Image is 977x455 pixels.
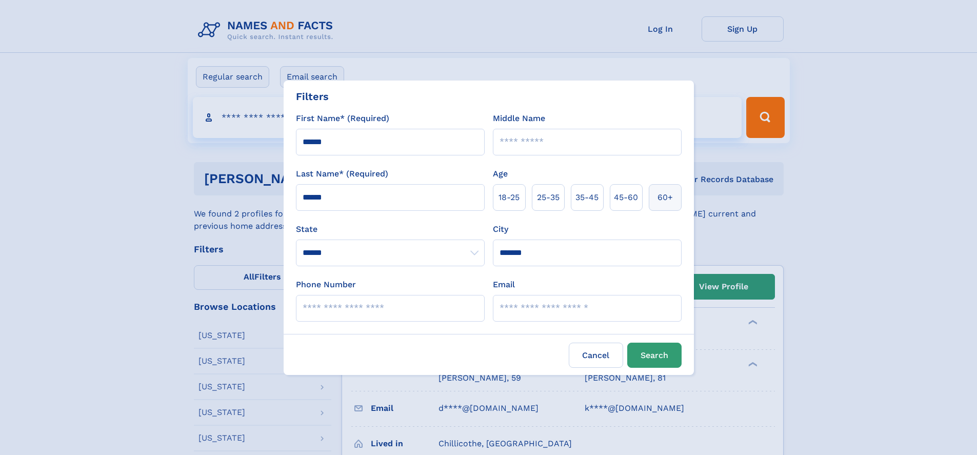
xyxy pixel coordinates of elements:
span: 60+ [657,191,673,204]
label: Middle Name [493,112,545,125]
label: State [296,223,485,235]
label: Phone Number [296,279,356,291]
span: 18‑25 [499,191,520,204]
div: Filters [296,89,329,104]
label: City [493,223,508,235]
label: First Name* (Required) [296,112,389,125]
label: Email [493,279,515,291]
span: 45‑60 [614,191,638,204]
span: 35‑45 [575,191,599,204]
button: Search [627,343,682,368]
span: 25‑35 [537,191,560,204]
label: Age [493,168,508,180]
label: Cancel [569,343,623,368]
label: Last Name* (Required) [296,168,388,180]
